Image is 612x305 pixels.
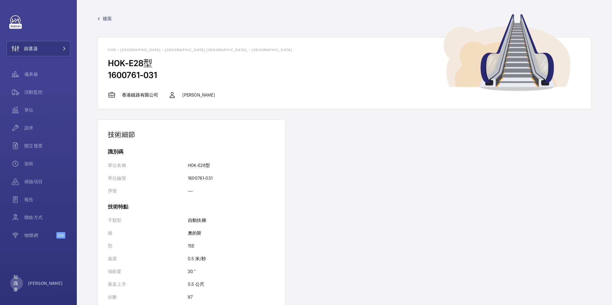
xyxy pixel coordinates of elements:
span: 貝塔 [56,232,65,239]
p: 香港鐵路有限公司 [122,92,158,98]
span: 保險項目 [24,178,70,185]
span: 報告 [24,196,70,203]
h2: 1600761-031 [108,69,581,81]
p: 奧的斯 [188,230,202,236]
h4: 識別碼 [108,149,275,154]
h1: HOK - [GEOGRAPHIC_DATA] - [GEOGRAPHIC_DATA] [GEOGRAPHIC_DATA], - [GEOGRAPHIC_DATA] [108,48,581,52]
p: [PERSON_NAME] [28,280,63,286]
span: 後面 [103,15,112,22]
p: HOK-E28型 [188,162,210,168]
p: 序號 [108,188,188,194]
p: 87 [188,294,193,300]
button: 篩選器 [6,41,70,56]
p: 30 ° [188,268,196,275]
p: 自動扶梯 [188,217,206,223]
p: 單位名稱 [108,162,188,168]
span: 請求 [24,125,70,131]
h4: 技術特點 [108,200,275,209]
p: 單位編號 [108,175,188,181]
p: 15E [188,243,195,249]
p: 子類型 [108,217,188,223]
p: 垂直上升 [108,281,188,287]
p: 烙 [108,230,188,236]
p: [PERSON_NAME] [182,92,214,98]
p: 傾斜度 [108,268,188,275]
p: 0.5 米/秒 [188,255,206,262]
p: 1600761-031 [188,175,213,181]
p: 步數 [108,294,188,300]
p: 速度 [108,255,188,262]
span: 加班 [24,160,70,167]
span: 物聯網 [24,232,56,239]
span: 儀表板 [24,71,70,77]
h1: 技術細節 [108,130,275,139]
span: 聯絡方式 [24,214,70,221]
p: 知識庫 [13,274,20,293]
p: 型 [108,243,188,249]
span: 篩選器 [24,45,38,52]
span: 活動監控 [24,89,70,95]
h2: HOK-E28型 [108,57,581,69]
p: 5.5 公尺 [188,281,204,287]
p: --- [188,188,193,194]
span: 開立發票 [24,143,70,149]
img: device image [443,14,571,91]
span: 單位 [24,107,70,113]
